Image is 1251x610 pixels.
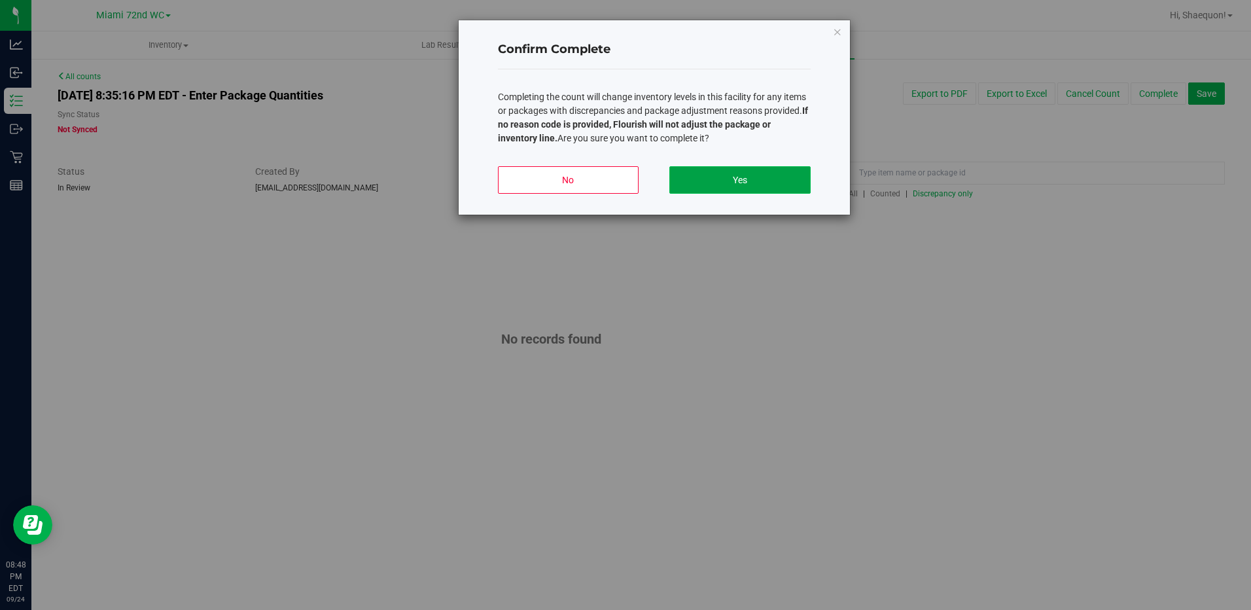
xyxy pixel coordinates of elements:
[13,505,52,545] iframe: Resource center
[498,166,639,194] button: No
[498,92,808,143] span: Completing the count will change inventory levels in this facility for any items or packages with...
[498,105,808,143] b: If no reason code is provided, Flourish will not adjust the package or inventory line.
[498,41,811,58] h4: Confirm Complete
[669,166,810,194] button: Yes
